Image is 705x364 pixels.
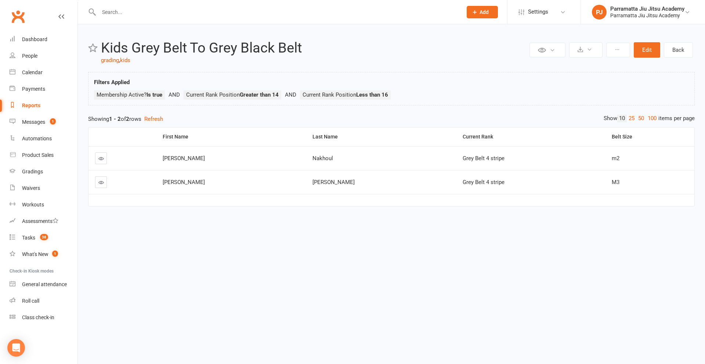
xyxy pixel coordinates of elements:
span: [PERSON_NAME] [312,179,355,185]
div: Tasks [22,235,35,241]
a: Reports [10,97,77,114]
div: Class check-in [22,314,54,320]
span: Current Rank Position [186,91,279,98]
div: Last Name [312,134,450,140]
span: Grey Belt 4 stripe [463,155,505,162]
span: 1 [52,251,58,257]
a: grading [101,57,119,64]
a: Back [664,42,693,58]
button: Refresh [144,115,163,123]
h2: Kids Grey Belt To Grey Black Belt [101,40,528,56]
div: Calendar [22,69,43,75]
a: Payments [10,81,77,97]
div: Belt Size [612,134,688,140]
a: Gradings [10,163,77,180]
span: Nakhoul [312,155,333,162]
span: Current Rank Position [303,91,388,98]
div: Roll call [22,298,39,304]
div: Messages [22,119,45,125]
div: PJ [592,5,607,19]
div: Open Intercom Messenger [7,339,25,357]
div: What's New [22,251,48,257]
span: Add [480,9,489,15]
a: 50 [636,115,646,122]
div: Parramatta Jiu Jitsu Academy [610,6,684,12]
div: Workouts [22,202,44,208]
a: Automations [10,130,77,147]
strong: 2 [126,116,129,122]
strong: Greater than 14 [240,91,279,98]
div: Dashboard [22,36,47,42]
a: Messages 1 [10,114,77,130]
span: Settings [528,4,548,20]
div: People [22,53,37,59]
div: Product Sales [22,152,54,158]
a: Waivers [10,180,77,197]
strong: Less than 16 [356,91,388,98]
span: m2 [612,155,619,162]
strong: Filters Applied [94,79,130,86]
span: Grey Belt 4 stripe [463,179,505,185]
div: Current Rank [463,134,599,140]
span: , [119,57,120,64]
a: kids [120,57,130,64]
div: Waivers [22,185,40,191]
button: Edit [634,42,660,58]
a: Roll call [10,293,77,309]
div: Payments [22,86,45,92]
a: 25 [627,115,636,122]
a: Dashboard [10,31,77,48]
a: General attendance kiosk mode [10,276,77,293]
a: Class kiosk mode [10,309,77,326]
a: Workouts [10,197,77,213]
div: General attendance [22,281,67,287]
span: Membership Active? [97,91,162,98]
div: Parramatta Jiu Jitsu Academy [610,12,684,19]
a: Calendar [10,64,77,81]
a: Assessments [10,213,77,230]
span: 38 [40,234,48,240]
a: People [10,48,77,64]
a: 10 [617,115,627,122]
button: Add [467,6,498,18]
span: M3 [612,179,619,185]
div: Gradings [22,169,43,174]
a: Clubworx [9,7,27,26]
span: 1 [50,118,56,125]
div: Reports [22,102,40,108]
div: Show items per page [604,115,695,122]
div: Automations [22,136,52,141]
a: Tasks 38 [10,230,77,246]
div: Showing of rows [88,115,695,123]
a: 100 [646,115,658,122]
a: What's New1 [10,246,77,263]
span: [PERSON_NAME] [163,179,205,185]
span: [PERSON_NAME] [163,155,205,162]
a: Product Sales [10,147,77,163]
input: Search... [97,7,457,17]
div: First Name [163,134,300,140]
strong: Is true [147,91,162,98]
strong: 1 - 2 [109,116,121,122]
div: Assessments [22,218,58,224]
